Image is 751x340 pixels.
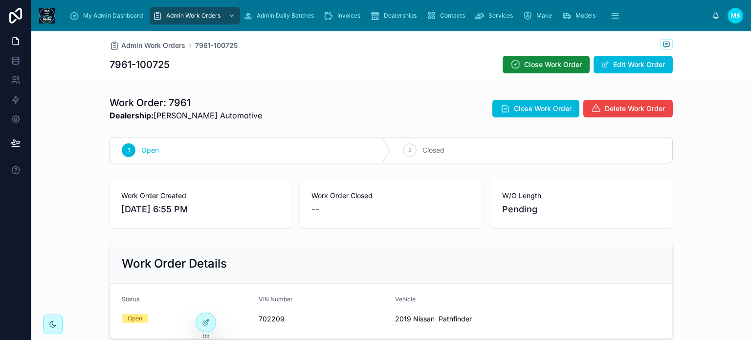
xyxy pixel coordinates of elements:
img: App logo [39,8,55,23]
span: Closed [422,145,444,155]
span: 1 [128,146,130,154]
a: Make [520,7,559,24]
button: Close Work Order [503,56,590,73]
span: Close Work Order [524,60,582,69]
span: Make [536,12,552,20]
button: Close Work Order [492,100,579,117]
h1: 7961-100725 [110,58,170,71]
span: 2019 Nissan Pathfinder [395,314,524,324]
span: VIN Number [259,295,293,303]
span: Work Order Created [121,191,280,201]
span: Admin Daily Batches [257,12,314,20]
span: Work Order Closed [311,191,470,201]
span: 2 [408,146,412,154]
span: [PERSON_NAME] Automotive [110,110,262,121]
div: Open [128,314,142,323]
a: Services [472,7,520,24]
span: Pending [502,203,661,216]
span: Dealerships [384,12,417,20]
button: Delete Work Order [583,100,673,117]
strong: Dealership: [110,111,154,120]
span: Admin Work Orders [121,41,185,50]
span: -- [311,203,319,216]
a: Admin Daily Batches [240,7,321,24]
a: Contacts [423,7,472,24]
span: My Admin Dashboard [83,12,143,20]
span: Open [141,145,159,155]
a: Invoices [321,7,367,24]
span: Contacts [440,12,465,20]
span: Close Work Order [514,104,572,113]
a: Admin Work Orders [110,41,185,50]
span: 702209 [259,314,388,324]
span: Delete Work Order [605,104,665,113]
span: Admin Work Orders [166,12,221,20]
span: W/O Length [502,191,661,201]
a: Dealerships [367,7,423,24]
a: Admin Work Orders [150,7,240,24]
span: Services [488,12,513,20]
span: Status [122,295,139,303]
h1: Work Order: 7961 [110,96,262,110]
a: Models [559,7,602,24]
a: My Admin Dashboard [66,7,150,24]
h2: Work Order Details [122,256,227,272]
span: [DATE] 6:55 PM [121,203,280,216]
span: MB [731,12,740,20]
span: Vehicle [395,295,416,303]
span: Invoices [337,12,360,20]
button: Edit Work Order [594,56,673,73]
div: scrollable content [63,5,712,26]
a: 7961-100725 [195,41,238,50]
span: Models [575,12,596,20]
